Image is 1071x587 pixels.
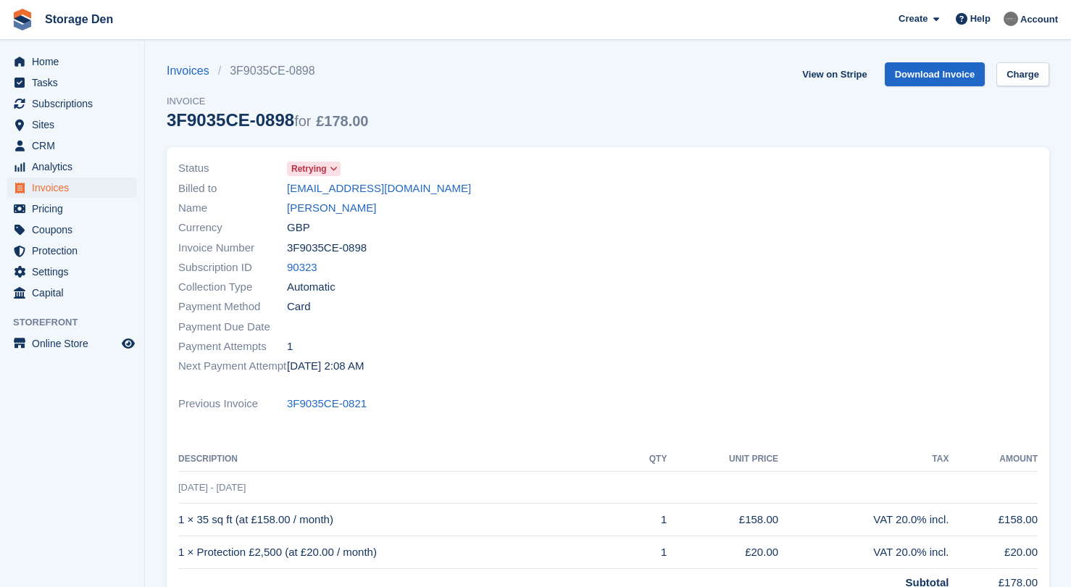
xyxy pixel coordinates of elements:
span: Sites [32,115,119,135]
span: Subscriptions [32,93,119,114]
a: Invoices [167,62,218,80]
a: menu [7,333,137,354]
a: menu [7,115,137,135]
a: 3F9035CE-0821 [287,396,367,412]
span: 1 [287,338,293,355]
span: Payment Attempts [178,338,287,355]
a: menu [7,51,137,72]
a: [PERSON_NAME] [287,200,376,217]
a: Charge [996,62,1049,86]
span: Invoice [167,94,368,109]
a: View on Stripe [796,62,872,86]
span: Storefront [13,315,144,330]
span: Create [899,12,928,26]
span: Previous Invoice [178,396,287,412]
td: 1 × 35 sq ft (at £158.00 / month) [178,504,627,536]
div: VAT 20.0% incl. [778,512,949,528]
span: Help [970,12,991,26]
span: Status [178,160,287,177]
span: GBP [287,220,310,236]
td: £20.00 [667,536,778,569]
span: Payment Method [178,299,287,315]
a: Preview store [120,335,137,352]
a: menu [7,199,137,219]
span: Tasks [32,72,119,93]
td: £158.00 [667,504,778,536]
span: Invoices [32,178,119,198]
a: menu [7,136,137,156]
th: Amount [949,448,1038,471]
a: menu [7,72,137,93]
span: Subscription ID [178,259,287,276]
a: menu [7,241,137,261]
div: VAT 20.0% incl. [778,544,949,561]
span: Pricing [32,199,119,219]
span: Billed to [178,180,287,197]
span: Online Store [32,333,119,354]
td: £158.00 [949,504,1038,536]
th: Description [178,448,627,471]
a: menu [7,93,137,114]
nav: breadcrumbs [167,62,368,80]
a: menu [7,220,137,240]
span: Payment Due Date [178,319,287,336]
time: 2025-08-13 01:08:10 UTC [287,358,364,375]
a: menu [7,178,137,198]
a: menu [7,283,137,303]
a: menu [7,262,137,282]
a: Download Invoice [885,62,985,86]
a: menu [7,157,137,177]
span: Currency [178,220,287,236]
td: 1 [627,536,667,569]
td: 1 × Protection £2,500 (at £20.00 / month) [178,536,627,569]
span: Retrying [291,162,327,175]
span: Collection Type [178,279,287,296]
a: [EMAIL_ADDRESS][DOMAIN_NAME] [287,180,471,197]
span: Account [1020,12,1058,27]
a: Retrying [287,160,341,177]
span: CRM [32,136,119,156]
span: Invoice Number [178,240,287,257]
th: QTY [627,448,667,471]
span: Settings [32,262,119,282]
td: 1 [627,504,667,536]
span: Card [287,299,311,315]
span: for [294,113,311,129]
span: Home [32,51,119,72]
span: Name [178,200,287,217]
span: Automatic [287,279,336,296]
span: 3F9035CE-0898 [287,240,367,257]
span: Coupons [32,220,119,240]
td: £20.00 [949,536,1038,569]
th: Tax [778,448,949,471]
img: Brian Barbour [1004,12,1018,26]
span: [DATE] - [DATE] [178,482,246,493]
img: stora-icon-8386f47178a22dfd0bd8f6a31ec36ba5ce8667c1dd55bd0f319d3a0aa187defe.svg [12,9,33,30]
span: Next Payment Attempt [178,358,287,375]
span: Analytics [32,157,119,177]
span: £178.00 [316,113,368,129]
span: Capital [32,283,119,303]
a: 90323 [287,259,317,276]
span: Protection [32,241,119,261]
a: Storage Den [39,7,119,31]
div: 3F9035CE-0898 [167,110,368,130]
th: Unit Price [667,448,778,471]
